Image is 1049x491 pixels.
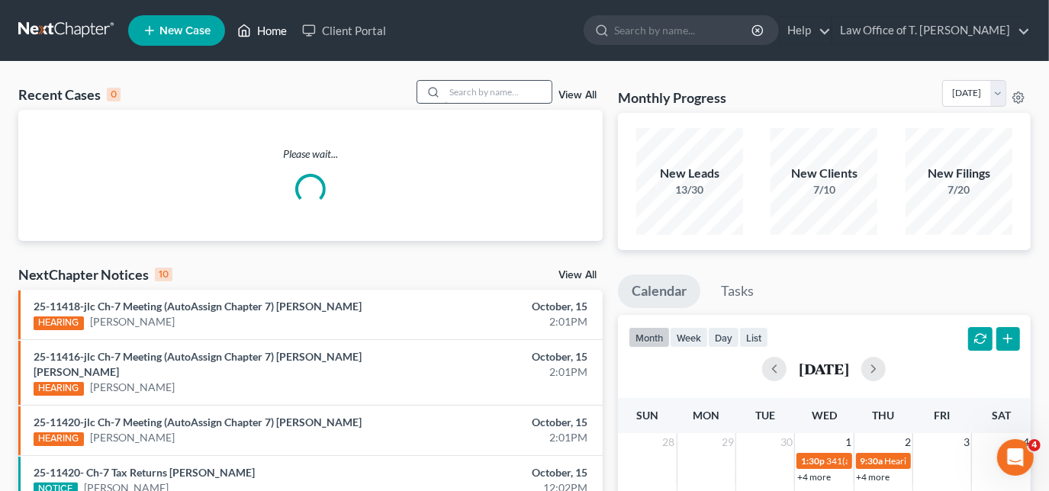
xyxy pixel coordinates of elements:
[906,182,1012,197] div: 7/20
[155,268,172,281] div: 10
[826,455,973,467] span: 341(a) meeting for [PERSON_NAME]
[107,88,121,101] div: 0
[34,416,362,428] a: 25-11420-jlc Ch-7 Meeting (AutoAssign Chapter 7) [PERSON_NAME]
[771,165,877,182] div: New Clients
[832,17,1030,44] a: Law Office of T. [PERSON_NAME]
[693,409,719,422] span: Mon
[558,270,597,281] a: View All
[670,327,708,348] button: week
[771,182,877,197] div: 7/10
[413,465,587,480] div: October, 15
[707,274,767,308] a: Tasks
[636,409,658,422] span: Sun
[413,415,587,430] div: October, 15
[708,327,739,348] button: day
[294,17,394,44] a: Client Portal
[614,16,754,44] input: Search by name...
[413,314,587,329] div: 2:01PM
[780,17,831,44] a: Help
[413,349,587,364] div: October, 15
[812,409,837,422] span: Wed
[779,433,794,451] span: 30
[720,433,735,451] span: 29
[159,25,211,37] span: New Case
[872,409,894,422] span: Thu
[857,471,890,483] a: +4 more
[739,327,768,348] button: list
[797,471,831,483] a: +4 more
[861,455,883,467] span: 9:30a
[801,455,825,467] span: 1:30p
[230,17,294,44] a: Home
[629,327,670,348] button: month
[636,182,743,197] div: 13/30
[636,165,743,182] div: New Leads
[661,433,677,451] span: 28
[90,380,175,395] a: [PERSON_NAME]
[413,299,587,314] div: October, 15
[18,146,603,162] p: Please wait...
[34,432,84,446] div: HEARING
[618,274,700,308] a: Calendar
[34,316,84,330] div: HEARING
[413,364,587,380] div: 2:01PM
[618,88,726,107] h3: Monthly Progress
[445,81,552,103] input: Search by name...
[992,409,1011,422] span: Sat
[755,409,775,422] span: Tue
[34,466,255,479] a: 25-11420- Ch-7 Tax Returns [PERSON_NAME]
[1028,439,1041,451] span: 4
[997,439,1034,476] iframe: Intercom live chat
[845,433,854,451] span: 1
[34,300,362,313] a: 25-11418-jlc Ch-7 Meeting (AutoAssign Chapter 7) [PERSON_NAME]
[962,433,971,451] span: 3
[799,361,849,377] h2: [DATE]
[18,85,121,104] div: Recent Cases
[558,90,597,101] a: View All
[34,382,84,396] div: HEARING
[934,409,950,422] span: Fri
[906,165,1012,182] div: New Filings
[90,314,175,329] a: [PERSON_NAME]
[903,433,912,451] span: 2
[18,265,172,284] div: NextChapter Notices
[413,430,587,445] div: 2:01PM
[1022,433,1031,451] span: 4
[90,430,175,445] a: [PERSON_NAME]
[34,350,362,378] a: 25-11416-jlc Ch-7 Meeting (AutoAssign Chapter 7) [PERSON_NAME] [PERSON_NAME]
